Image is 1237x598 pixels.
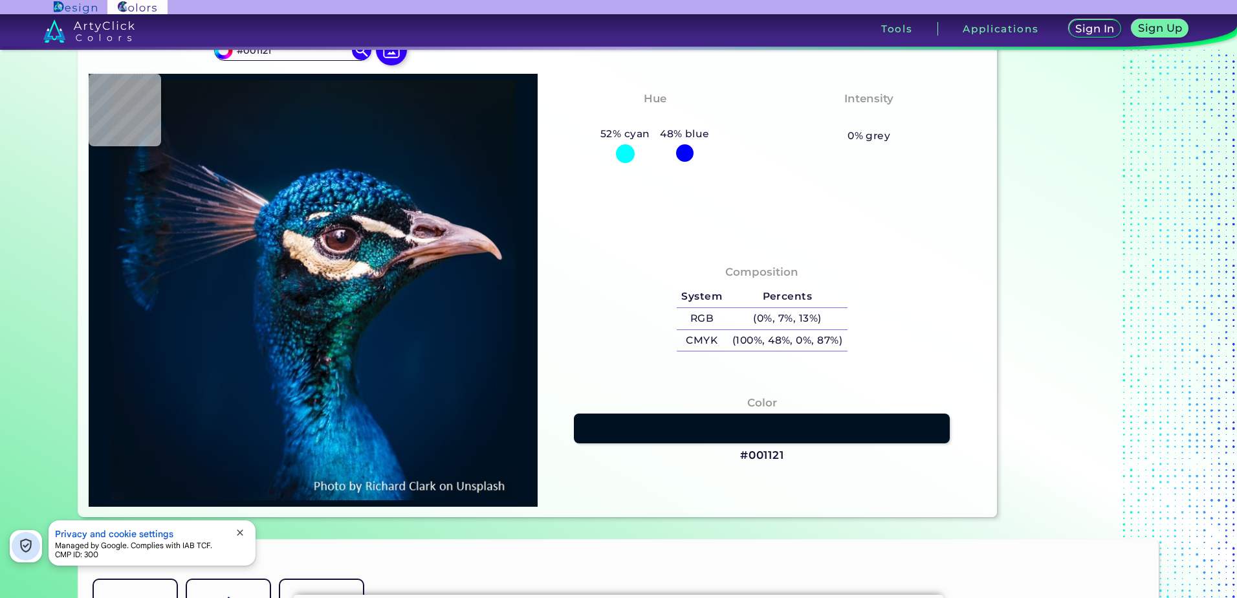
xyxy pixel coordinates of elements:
[232,41,353,59] input: type color..
[963,24,1038,34] h3: Applications
[352,41,371,60] img: icon search
[595,126,655,142] h5: 52% cyan
[727,330,848,351] h5: (100%, 48%, 0%, 87%)
[848,127,890,144] h5: 0% grey
[677,330,727,351] h5: CMYK
[1075,23,1114,34] h5: Sign In
[618,110,692,126] h3: Cyan-Blue
[43,19,135,43] img: logo_artyclick_colors_white.svg
[677,308,727,329] h5: RGB
[725,263,798,282] h4: Composition
[841,110,897,126] h3: Vibrant
[95,80,531,500] img: img_pavlin.jpg
[655,126,714,142] h5: 48% blue
[644,89,666,108] h4: Hue
[740,448,784,463] h3: #001121
[1069,19,1122,38] a: Sign In
[844,89,893,108] h4: Intensity
[881,24,913,34] h3: Tools
[727,308,848,329] h5: (0%, 7%, 13%)
[677,286,727,307] h5: System
[54,1,97,14] img: ArtyClick Design logo
[727,286,848,307] h5: Percents
[1138,23,1182,33] h5: Sign Up
[747,393,777,412] h4: Color
[1132,19,1188,38] a: Sign Up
